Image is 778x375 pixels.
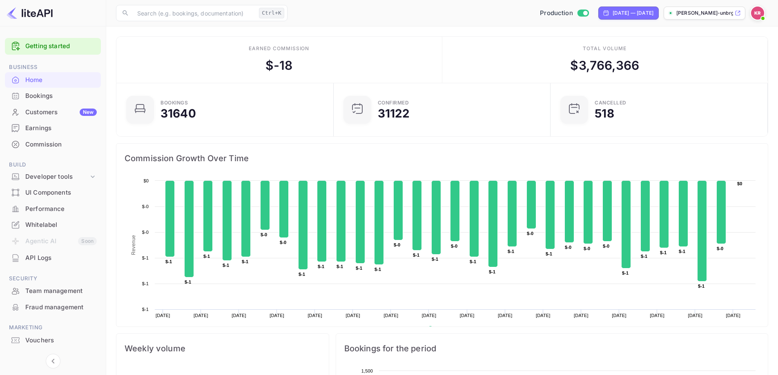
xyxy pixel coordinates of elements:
text: [DATE] [156,313,170,318]
div: Bookings [25,91,97,101]
a: Home [5,72,101,87]
text: $-1 [641,254,647,259]
text: $-1 [185,280,191,284]
p: [PERSON_NAME]-unbrg.[PERSON_NAME]... [676,9,733,17]
div: 31640 [161,108,196,119]
text: $-0 [527,231,533,236]
text: $-1 [142,255,149,260]
a: Getting started [25,42,97,51]
text: [DATE] [346,313,361,318]
text: [DATE] [460,313,475,318]
div: Customers [25,108,97,117]
text: $-1 [165,259,172,264]
text: $-1 [622,271,629,275]
div: Vouchers [5,333,101,348]
text: [DATE] [612,313,626,318]
div: Bookings [161,100,188,105]
a: API Logs [5,250,101,265]
text: $-0 [717,246,723,251]
text: $-0 [142,204,149,209]
div: Commission [25,140,97,149]
div: Developer tools [25,172,89,182]
span: Security [5,274,101,283]
text: [DATE] [574,313,589,318]
div: Vouchers [25,336,97,345]
text: $-1 [489,269,495,274]
text: $-1 [299,272,305,277]
div: CustomersNew [5,104,101,120]
text: $-1 [318,264,324,269]
div: 31122 [378,108,410,119]
div: Ctrl+K [259,8,284,18]
text: $-1 [679,249,685,254]
a: Bookings [5,88,101,103]
div: Whitelabel [25,220,97,230]
span: Bookings for the period [344,342,760,355]
text: [DATE] [194,313,208,318]
a: Whitelabel [5,217,101,232]
text: 1,500 [361,368,372,373]
div: Switch to Sandbox mode [537,9,592,18]
a: UI Components [5,185,101,200]
div: Click to change the date range period [598,7,659,20]
div: Whitelabel [5,217,101,233]
text: $-1 [223,263,229,268]
a: CustomersNew [5,104,101,120]
img: LiteAPI logo [7,7,53,20]
text: $-1 [203,254,210,259]
text: $0 [143,178,149,183]
text: [DATE] [688,313,702,318]
div: Performance [25,204,97,214]
text: [DATE] [650,313,664,318]
text: $-1 [546,251,552,256]
div: Developer tools [5,170,101,184]
text: $-0 [565,245,571,250]
span: Weekly volume [125,342,321,355]
text: $0 [737,181,742,186]
text: $-0 [394,242,400,247]
span: Build [5,160,101,169]
text: $-0 [142,230,149,235]
text: Revenue [131,235,136,255]
div: Earned commission [249,45,309,52]
text: $-1 [142,281,149,286]
text: [DATE] [536,313,551,318]
a: Commission [5,137,101,152]
text: $-0 [451,244,457,249]
text: $-1 [242,259,248,264]
div: Fraud management [5,300,101,315]
img: Kobus Roux [751,7,764,20]
input: Search (e.g. bookings, documentation) [132,5,256,21]
a: Team management [5,283,101,298]
text: $-1 [142,307,149,312]
div: UI Components [25,188,97,197]
text: $-0 [261,232,267,237]
text: $-0 [603,244,609,249]
text: [DATE] [384,313,399,318]
text: $-1 [337,264,343,269]
text: [DATE] [270,313,284,318]
div: Bookings [5,88,101,104]
span: Production [540,9,573,18]
text: [DATE] [726,313,741,318]
a: Performance [5,201,101,216]
text: Revenue [436,326,457,332]
text: $-1 [375,267,381,272]
span: Commission Growth Over Time [125,152,760,165]
text: $-1 [470,259,476,264]
span: Marketing [5,323,101,332]
text: $-0 [280,240,286,245]
text: [DATE] [308,313,322,318]
text: $-1 [660,250,667,255]
text: [DATE] [232,313,246,318]
text: $-1 [698,284,704,288]
div: Home [5,72,101,88]
text: [DATE] [422,313,437,318]
div: 518 [595,108,614,119]
div: New [80,109,97,116]
div: Commission [5,137,101,153]
a: Vouchers [5,333,101,348]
